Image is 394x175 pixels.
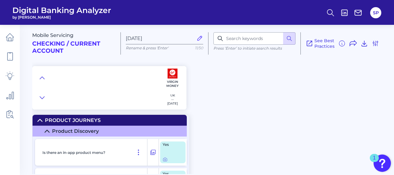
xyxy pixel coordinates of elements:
p: Virgin Money [161,80,184,88]
a: See Best Practices [306,38,335,49]
p: -- [167,97,178,101]
p: Press ‘Enter’ to initiate search results [213,46,295,51]
p: [DATE] [167,101,178,105]
p: Rename & press 'Enter' [126,46,203,50]
div: Product Discovery [52,128,99,134]
span: Yes [163,143,179,146]
h2: Checking / Current Account [32,40,116,55]
span: 11/50 [195,46,203,50]
input: Search keywords [213,32,295,45]
p: UK [167,93,178,97]
div: Product Journeys [45,117,101,123]
span: See Best Practices [314,38,335,49]
span: Digital Banking Analyzer [12,6,111,15]
div: 1 [373,158,376,166]
summary: Product Discovery [33,126,187,137]
span: Mobile Servicing [32,32,73,38]
button: SP [370,7,381,18]
summary: Product Journeys [33,115,187,126]
span: by [PERSON_NAME] [12,15,111,20]
button: Open Resource Center, 1 new notification [374,155,391,172]
p: Is there an in-app product menu? [42,150,105,155]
